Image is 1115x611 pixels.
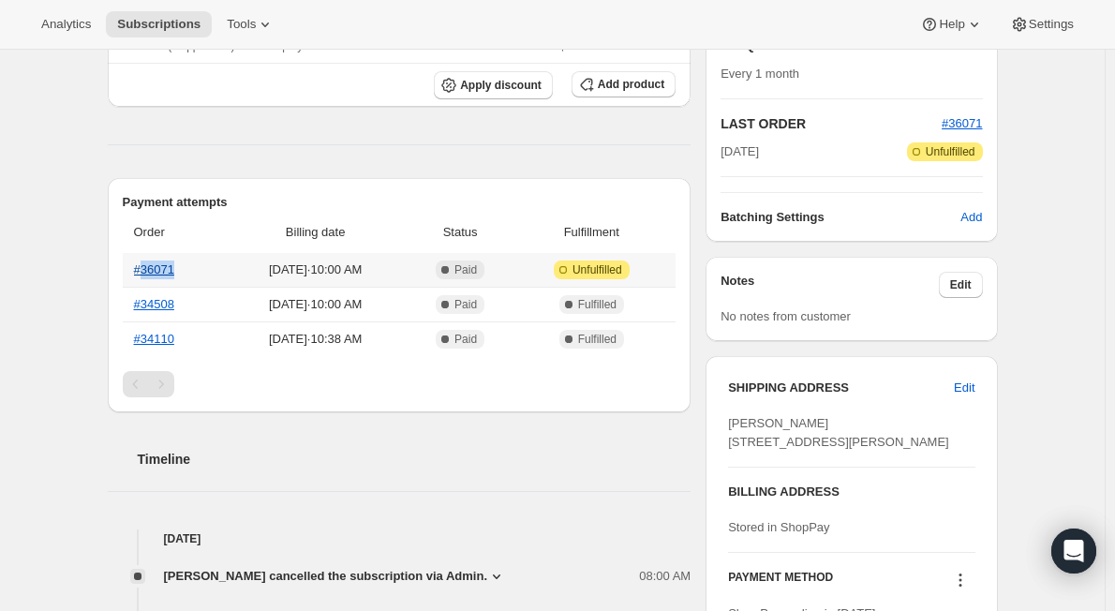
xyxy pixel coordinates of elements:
[721,272,939,298] h3: Notes
[230,261,402,279] span: [DATE] · 10:00 AM
[41,17,91,32] span: Analytics
[954,379,974,397] span: Edit
[434,71,553,99] button: Apply discount
[721,67,799,81] span: Every 1 month
[134,332,174,346] a: #34110
[728,379,954,397] h3: SHIPPING ADDRESS
[942,114,982,133] button: #36071
[164,567,507,586] button: [PERSON_NAME] cancelled the subscription via Admin.
[518,223,664,242] span: Fulfillment
[454,297,477,312] span: Paid
[639,567,691,586] span: 08:00 AM
[572,71,676,97] button: Add product
[108,529,691,548] h4: [DATE]
[216,11,286,37] button: Tools
[460,78,542,93] span: Apply discount
[721,309,851,323] span: No notes from customer
[106,11,212,37] button: Subscriptions
[578,297,617,312] span: Fulfilled
[30,11,102,37] button: Analytics
[942,116,982,130] a: #36071
[721,142,759,161] span: [DATE]
[598,77,664,92] span: Add product
[939,272,983,298] button: Edit
[909,11,994,37] button: Help
[728,483,974,501] h3: BILLING ADDRESS
[164,567,488,586] span: [PERSON_NAME] cancelled the subscription via Admin.
[943,373,986,403] button: Edit
[117,17,201,32] span: Subscriptions
[939,17,964,32] span: Help
[572,262,622,277] span: Unfulfilled
[138,450,691,469] h2: Timeline
[230,295,402,314] span: [DATE] · 10:00 AM
[949,202,993,232] button: Add
[999,11,1085,37] button: Settings
[960,208,982,227] span: Add
[134,297,174,311] a: #34508
[950,277,972,292] span: Edit
[454,332,477,347] span: Paid
[578,332,617,347] span: Fulfilled
[728,520,829,534] span: Stored in ShopPay
[728,416,949,449] span: [PERSON_NAME] [STREET_ADDRESS][PERSON_NAME]
[123,212,224,253] th: Order
[227,17,256,32] span: Tools
[454,262,477,277] span: Paid
[721,208,960,227] h6: Batching Settings
[123,371,676,397] nav: Pagination
[413,223,508,242] span: Status
[1051,529,1096,574] div: Open Intercom Messenger
[134,262,174,276] a: #36071
[1029,17,1074,32] span: Settings
[721,114,942,133] h2: LAST ORDER
[230,330,402,349] span: [DATE] · 10:38 AM
[728,570,833,595] h3: PAYMENT METHOD
[230,223,402,242] span: Billing date
[123,193,676,212] h2: Payment attempts
[926,144,975,159] span: Unfulfilled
